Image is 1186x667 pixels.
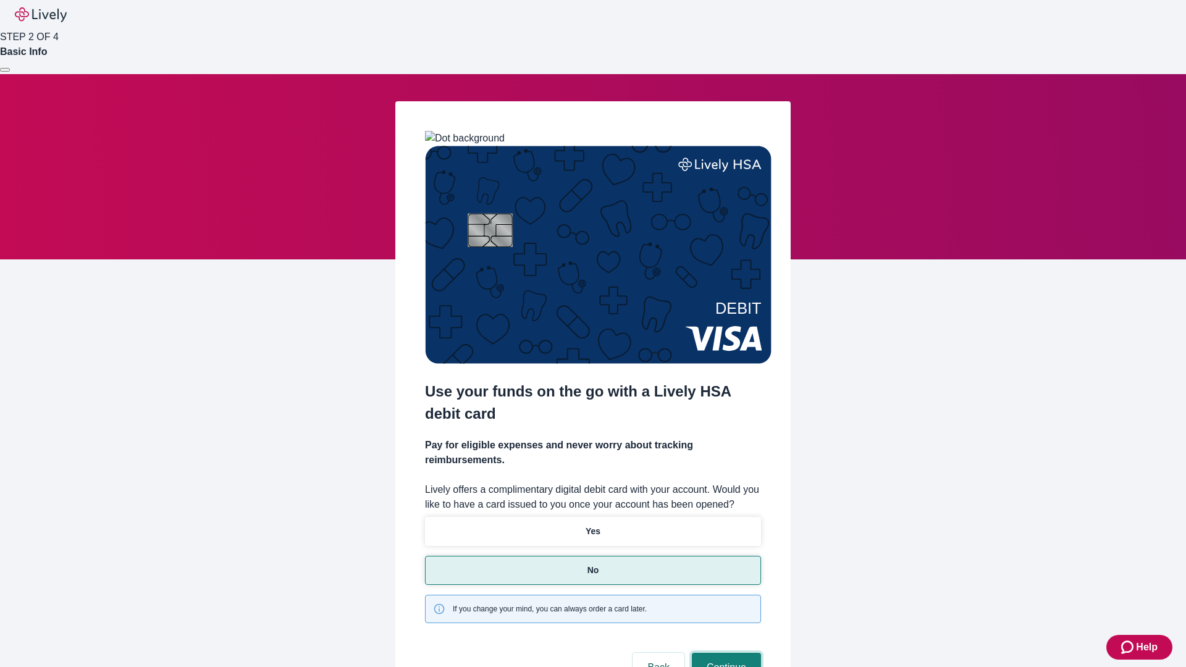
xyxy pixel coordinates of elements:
p: Yes [586,525,600,538]
span: If you change your mind, you can always order a card later. [453,603,647,615]
img: Debit card [425,146,772,364]
img: Lively [15,7,67,22]
h4: Pay for eligible expenses and never worry about tracking reimbursements. [425,438,761,468]
label: Lively offers a complimentary digital debit card with your account. Would you like to have a card... [425,482,761,512]
button: Yes [425,517,761,546]
button: Zendesk support iconHelp [1106,635,1172,660]
svg: Zendesk support icon [1121,640,1136,655]
button: No [425,556,761,585]
img: Dot background [425,131,505,146]
span: Help [1136,640,1158,655]
h2: Use your funds on the go with a Lively HSA debit card [425,380,761,425]
p: No [587,564,599,577]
